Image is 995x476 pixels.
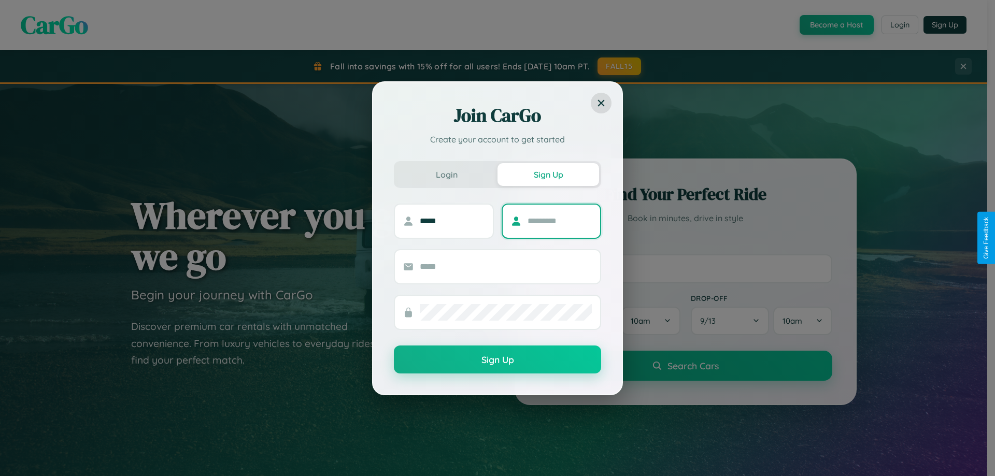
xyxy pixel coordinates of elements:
[394,133,601,146] p: Create your account to get started
[396,163,497,186] button: Login
[394,103,601,128] h2: Join CarGo
[497,163,599,186] button: Sign Up
[394,345,601,373] button: Sign Up
[983,217,990,259] div: Give Feedback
